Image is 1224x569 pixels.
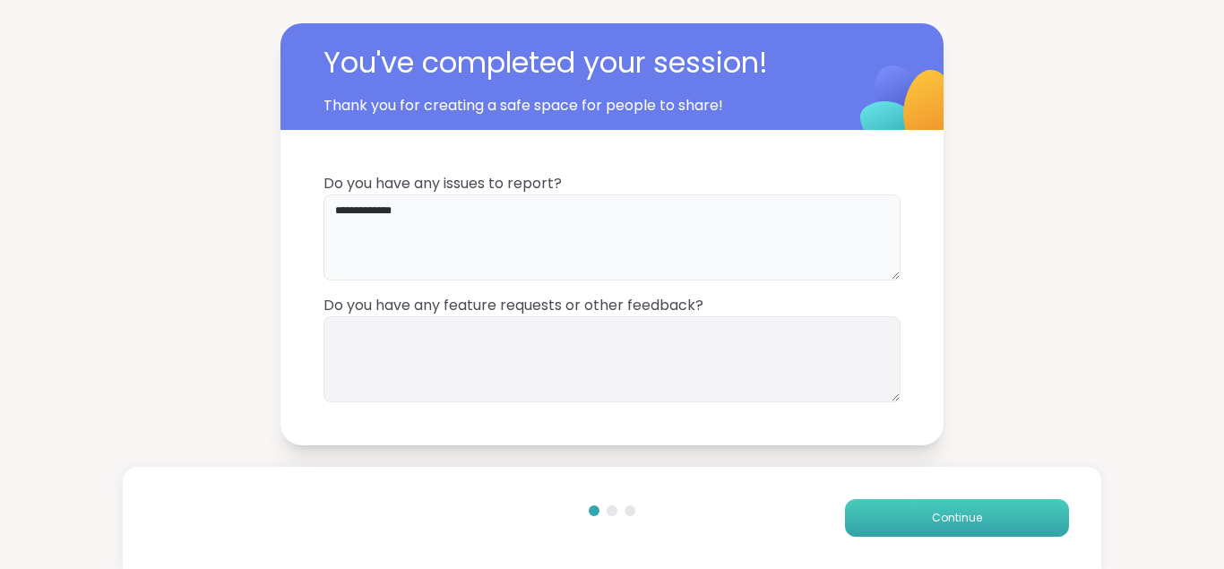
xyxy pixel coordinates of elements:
span: You've completed your session! [323,41,843,84]
img: ShareWell Logomark [818,19,996,197]
span: Do you have any feature requests or other feedback? [323,295,901,316]
span: Do you have any issues to report? [323,173,901,194]
button: Continue [845,499,1069,537]
span: Continue [932,510,982,526]
span: Thank you for creating a safe space for people to share! [323,95,816,116]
